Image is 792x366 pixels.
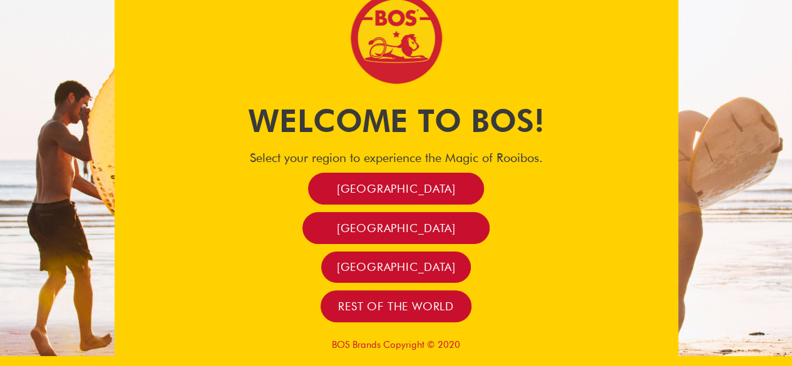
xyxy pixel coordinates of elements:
span: Rest of the world [338,299,454,313]
a: [GEOGRAPHIC_DATA] [308,173,485,205]
h4: Select your region to experience the Magic of Rooibos. [115,150,678,165]
span: [GEOGRAPHIC_DATA] [337,181,456,196]
span: [GEOGRAPHIC_DATA] [337,221,456,235]
p: BOS Brands Copyright © 2020 [115,339,678,350]
a: Rest of the world [321,290,471,322]
a: [GEOGRAPHIC_DATA] [302,212,490,244]
a: [GEOGRAPHIC_DATA] [321,252,470,283]
span: [GEOGRAPHIC_DATA] [337,260,456,274]
h1: Welcome to BOS! [115,99,678,143]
